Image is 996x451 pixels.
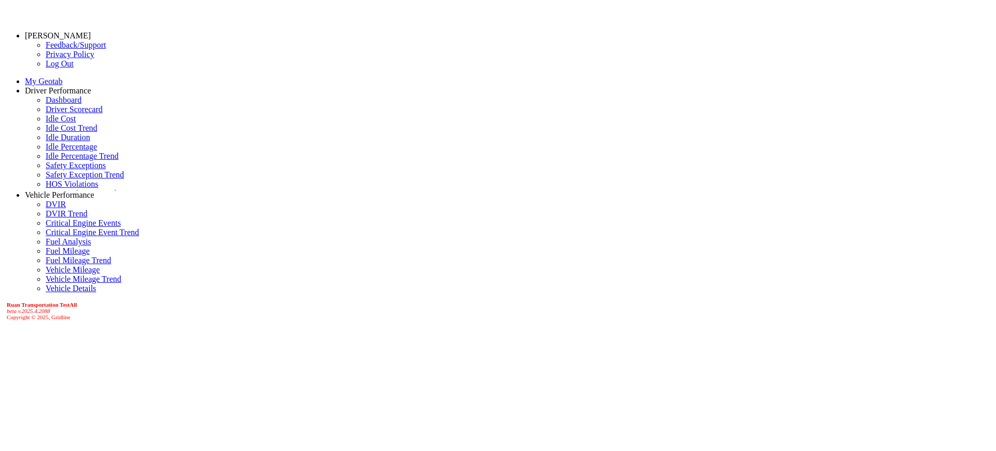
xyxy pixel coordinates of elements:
[46,105,103,114] a: Driver Scorecard
[46,180,98,188] a: HOS Violations
[46,170,124,179] a: Safety Exception Trend
[7,308,50,314] i: beta v.2025.4.2088
[46,189,117,198] a: HOS Violation Trend
[46,247,90,255] a: Fuel Mileage
[46,152,118,160] a: Idle Percentage Trend
[46,142,97,151] a: Idle Percentage
[46,161,106,170] a: Safety Exceptions
[25,77,62,86] a: My Geotab
[46,228,139,237] a: Critical Engine Event Trend
[46,218,121,227] a: Critical Engine Events
[46,133,90,142] a: Idle Duration
[46,237,91,246] a: Fuel Analysis
[25,31,91,40] a: [PERSON_NAME]
[46,200,66,209] a: DVIR
[25,86,91,95] a: Driver Performance
[7,302,992,320] div: Copyright © 2025, Gridline
[46,275,121,283] a: Vehicle Mileage Trend
[46,40,106,49] a: Feedback/Support
[46,256,111,265] a: Fuel Mileage Trend
[46,95,81,104] a: Dashboard
[46,59,74,68] a: Log Out
[46,284,96,293] a: Vehicle Details
[46,114,76,123] a: Idle Cost
[46,209,87,218] a: DVIR Trend
[46,265,100,274] a: Vehicle Mileage
[7,302,77,308] b: Ruan Transportation TestAll
[25,190,94,199] a: Vehicle Performance
[46,124,98,132] a: Idle Cost Trend
[46,50,94,59] a: Privacy Policy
